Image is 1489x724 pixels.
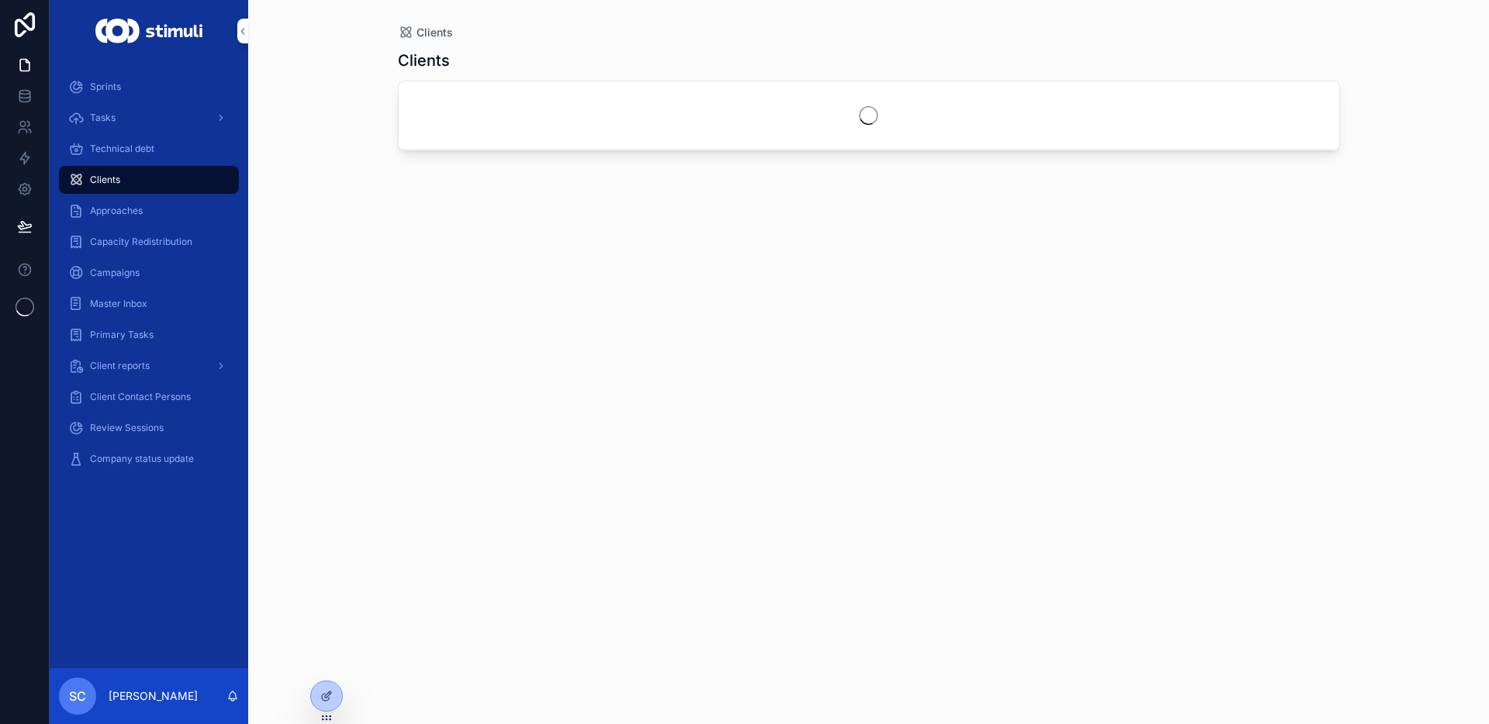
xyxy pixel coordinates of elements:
[59,259,239,287] a: Campaigns
[59,197,239,225] a: Approaches
[59,352,239,380] a: Client reports
[90,205,143,217] span: Approaches
[90,422,164,434] span: Review Sessions
[109,688,198,704] p: [PERSON_NAME]
[59,135,239,163] a: Technical debt
[59,228,239,256] a: Capacity Redistribution
[59,321,239,349] a: Primary Tasks
[59,414,239,442] a: Review Sessions
[90,112,116,124] span: Tasks
[59,73,239,101] a: Sprints
[90,391,191,403] span: Client Contact Persons
[90,453,194,465] span: Company status update
[90,360,150,372] span: Client reports
[90,329,154,341] span: Primary Tasks
[90,236,192,248] span: Capacity Redistribution
[90,174,120,186] span: Clients
[90,298,147,310] span: Master Inbox
[398,25,453,40] a: Clients
[90,81,121,93] span: Sprints
[69,687,86,705] span: SC
[59,290,239,318] a: Master Inbox
[59,104,239,132] a: Tasks
[59,445,239,473] a: Company status update
[95,19,202,43] img: App logo
[90,143,154,155] span: Technical debt
[59,166,239,194] a: Clients
[90,267,140,279] span: Campaigns
[416,25,453,40] span: Clients
[398,50,450,71] h1: Clients
[50,62,248,493] div: scrollable content
[59,383,239,411] a: Client Contact Persons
